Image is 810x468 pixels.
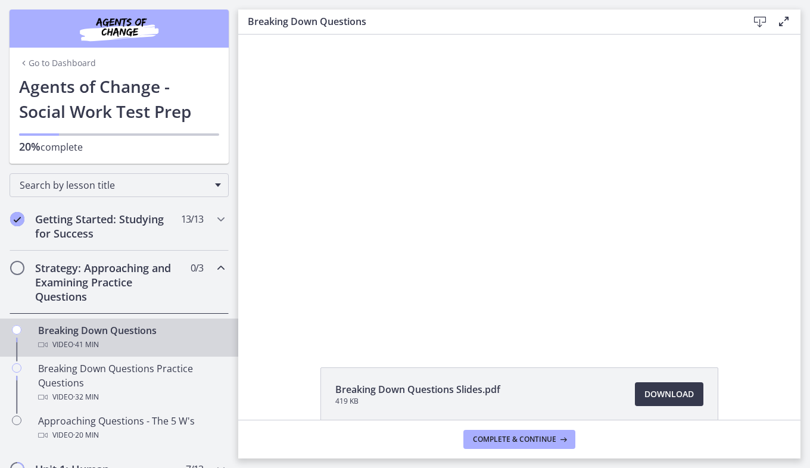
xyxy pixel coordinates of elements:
[73,390,99,404] span: · 32 min
[38,338,224,352] div: Video
[10,173,229,197] div: Search by lesson title
[635,382,703,406] a: Download
[644,387,694,401] span: Download
[19,139,219,154] p: complete
[10,212,24,226] i: Completed
[38,414,224,442] div: Approaching Questions - The 5 W's
[73,428,99,442] span: · 20 min
[38,428,224,442] div: Video
[238,35,800,340] iframe: Video Lesson
[35,212,180,241] h2: Getting Started: Studying for Success
[335,397,500,406] span: 419 KB
[38,390,224,404] div: Video
[38,323,224,352] div: Breaking Down Questions
[19,74,219,124] h1: Agents of Change - Social Work Test Prep
[19,57,96,69] a: Go to Dashboard
[38,361,224,404] div: Breaking Down Questions Practice Questions
[181,212,203,226] span: 13 / 13
[335,382,500,397] span: Breaking Down Questions Slides.pdf
[48,14,191,43] img: Agents of Change
[473,435,556,444] span: Complete & continue
[463,430,575,449] button: Complete & continue
[35,261,180,304] h2: Strategy: Approaching and Examining Practice Questions
[73,338,99,352] span: · 41 min
[19,139,40,154] span: 20%
[191,261,203,275] span: 0 / 3
[20,179,209,192] span: Search by lesson title
[248,14,729,29] h3: Breaking Down Questions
